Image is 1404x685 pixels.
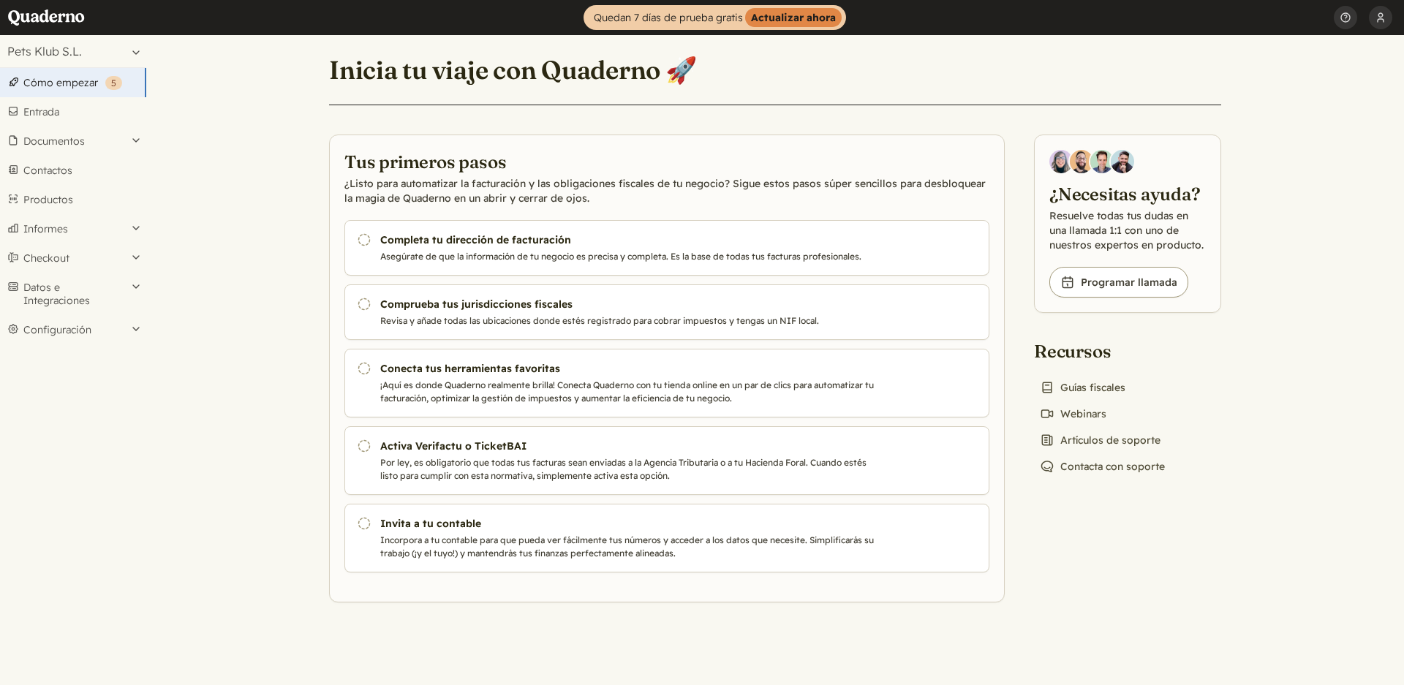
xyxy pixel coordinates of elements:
a: Guías fiscales [1034,377,1131,398]
a: Programar llamada [1049,267,1188,298]
p: ¡Aquí es donde Quaderno realmente brilla! Conecta Quaderno con tu tienda online en un par de clic... [380,379,879,405]
p: Incorpora a tu contable para que pueda ver fácilmente tus números y acceder a los datos que neces... [380,534,879,560]
h2: Tus primeros pasos [344,150,989,173]
span: 5 [111,77,116,88]
strong: Actualizar ahora [745,8,842,27]
a: Webinars [1034,404,1112,424]
img: Ivo Oltmans, Business Developer at Quaderno [1090,150,1114,173]
h3: Completa tu dirección de facturación [380,232,879,247]
h3: Activa Verifactu o TicketBAI [380,439,879,453]
a: Activa Verifactu o TicketBAI Por ley, es obligatorio que todas tus facturas sean enviadas a la Ag... [344,426,989,495]
h2: Recursos [1034,339,1171,363]
a: Conecta tus herramientas favoritas ¡Aquí es donde Quaderno realmente brilla! Conecta Quaderno con... [344,349,989,417]
h1: Inicia tu viaje con Quaderno 🚀 [329,54,697,86]
h3: Comprueba tus jurisdicciones fiscales [380,297,879,311]
p: ¿Listo para automatizar la facturación y las obligaciones fiscales de tu negocio? Sigue estos pas... [344,176,989,205]
img: Jairo Fumero, Account Executive at Quaderno [1070,150,1093,173]
p: Por ley, es obligatorio que todas tus facturas sean enviadas a la Agencia Tributaria o a tu Hacie... [380,456,879,482]
img: Diana Carrasco, Account Executive at Quaderno [1049,150,1073,173]
a: Completa tu dirección de facturación Asegúrate de que la información de tu negocio es precisa y c... [344,220,989,276]
h2: ¿Necesitas ayuda? [1049,182,1206,205]
a: Comprueba tus jurisdicciones fiscales Revisa y añade todas las ubicaciones donde estés registrado... [344,284,989,340]
img: Javier Rubio, DevRel at Quaderno [1111,150,1134,173]
a: Invita a tu contable Incorpora a tu contable para que pueda ver fácilmente tus números y acceder ... [344,504,989,572]
a: Artículos de soporte [1034,430,1166,450]
a: Contacta con soporte [1034,456,1171,477]
p: Revisa y añade todas las ubicaciones donde estés registrado para cobrar impuestos y tengas un NIF... [380,314,879,328]
h3: Conecta tus herramientas favoritas [380,361,879,376]
p: Asegúrate de que la información de tu negocio es precisa y completa. Es la base de todas tus fact... [380,250,879,263]
p: Resuelve todas tus dudas en una llamada 1:1 con uno de nuestros expertos en producto. [1049,208,1206,252]
a: Quedan 7 días de prueba gratisActualizar ahora [584,5,846,30]
h3: Invita a tu contable [380,516,879,531]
